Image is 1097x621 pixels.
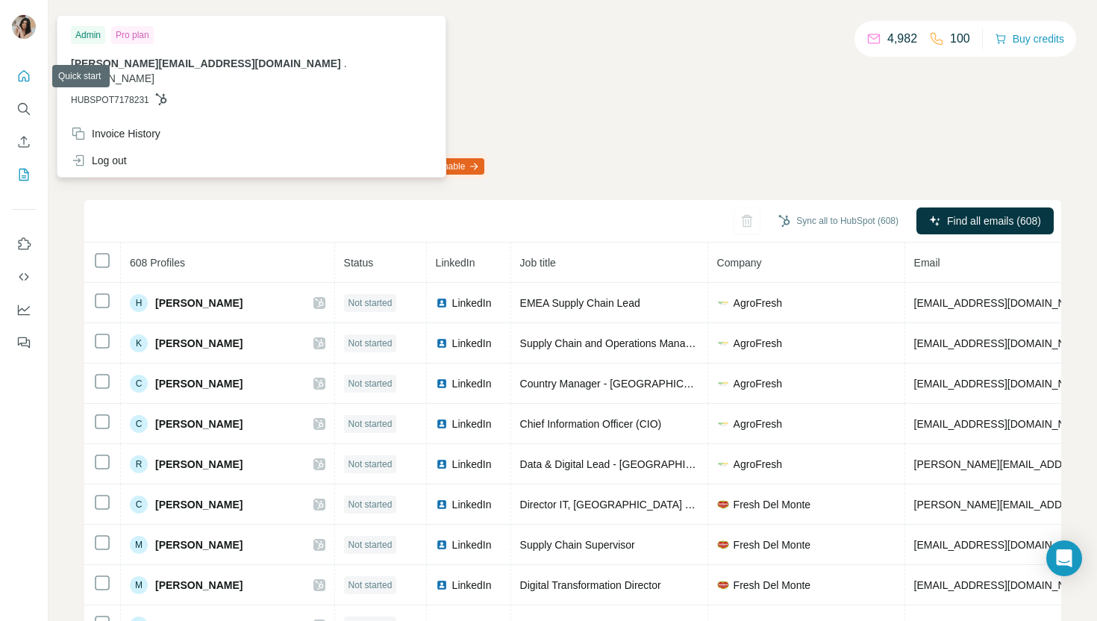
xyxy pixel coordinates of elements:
[717,458,729,470] img: company-logo
[452,497,492,512] span: LinkedIn
[12,263,36,290] button: Use Surfe API
[717,378,729,390] img: company-logo
[452,537,492,552] span: LinkedIn
[71,126,160,141] div: Invoice History
[914,297,1091,309] span: [EMAIL_ADDRESS][DOMAIN_NAME]
[344,257,374,269] span: Status
[520,458,728,470] span: Data & Digital Lead - [GEOGRAPHIC_DATA]
[130,576,148,594] div: M
[12,128,36,155] button: Enrich CSV
[433,158,484,175] button: Enable
[520,378,719,390] span: Country Manager - [GEOGRAPHIC_DATA]
[717,499,729,511] img: company-logo
[436,499,448,511] img: LinkedIn logo
[995,28,1064,49] button: Buy credits
[734,497,810,512] span: Fresh Del Monte
[436,579,448,591] img: LinkedIn logo
[717,579,729,591] img: company-logo
[130,375,148,393] div: C
[452,336,492,351] span: LinkedIn
[914,337,1091,349] span: [EMAIL_ADDRESS][DOMAIN_NAME]
[71,72,154,84] span: [DOMAIN_NAME]
[452,296,492,310] span: LinkedIn
[436,418,448,430] img: LinkedIn logo
[155,537,243,552] span: [PERSON_NAME]
[734,457,782,472] span: AgroFresh
[155,457,243,472] span: [PERSON_NAME]
[349,296,393,310] span: Not started
[12,15,36,39] img: Avatar
[155,336,243,351] span: [PERSON_NAME]
[349,417,393,431] span: Not started
[947,213,1041,228] span: Find all emails (608)
[344,57,347,69] span: .
[436,458,448,470] img: LinkedIn logo
[914,257,940,269] span: Email
[520,418,662,430] span: Chief Information Officer (CIO)
[130,257,185,269] span: 608 Profiles
[734,376,782,391] span: AgroFresh
[155,497,243,512] span: [PERSON_NAME]
[71,93,149,107] span: HUBSPOT7178231
[130,294,148,312] div: H
[717,539,729,551] img: company-logo
[887,30,917,48] p: 4,982
[71,26,105,44] div: Admin
[436,378,448,390] img: LinkedIn logo
[130,334,148,352] div: K
[349,498,393,511] span: Not started
[734,416,782,431] span: AgroFresh
[130,415,148,433] div: C
[520,539,635,551] span: Supply Chain Supervisor
[130,455,148,473] div: R
[520,499,814,511] span: Director IT, [GEOGRAPHIC_DATA] and [GEOGRAPHIC_DATA]
[520,579,661,591] span: Digital Transformation Director
[717,297,729,309] img: company-logo
[349,377,393,390] span: Not started
[436,539,448,551] img: LinkedIn logo
[12,161,36,188] button: My lists
[950,30,970,48] p: 100
[916,207,1054,234] button: Find all emails (608)
[12,231,36,258] button: Use Surfe on LinkedIn
[71,57,341,69] span: [PERSON_NAME][EMAIL_ADDRESS][DOMAIN_NAME]
[155,376,243,391] span: [PERSON_NAME]
[12,63,36,90] button: Quick start
[914,418,1091,430] span: [EMAIL_ADDRESS][DOMAIN_NAME]
[520,337,701,349] span: Supply Chain and Operations Manager
[452,457,492,472] span: LinkedIn
[717,257,762,269] span: Company
[717,337,729,349] img: company-logo
[155,416,243,431] span: [PERSON_NAME]
[12,96,36,122] button: Search
[1046,540,1082,576] div: Open Intercom Messenger
[436,297,448,309] img: LinkedIn logo
[349,538,393,552] span: Not started
[111,26,154,44] div: Pro plan
[155,578,243,593] span: [PERSON_NAME]
[349,458,393,471] span: Not started
[71,153,127,168] div: Log out
[436,257,475,269] span: LinkedIn
[914,579,1091,591] span: [EMAIL_ADDRESS][DOMAIN_NAME]
[155,296,243,310] span: [PERSON_NAME]
[734,296,782,310] span: AgroFresh
[914,378,1091,390] span: [EMAIL_ADDRESS][DOMAIN_NAME]
[452,376,492,391] span: LinkedIn
[520,257,556,269] span: Job title
[130,536,148,554] div: M
[130,496,148,514] div: C
[768,210,909,232] button: Sync all to HubSpot (608)
[349,337,393,350] span: Not started
[734,336,782,351] span: AgroFresh
[520,297,640,309] span: EMEA Supply Chain Lead
[349,578,393,592] span: Not started
[734,578,810,593] span: Fresh Del Monte
[734,537,810,552] span: Fresh Del Monte
[452,416,492,431] span: LinkedIn
[12,296,36,323] button: Dashboard
[452,578,492,593] span: LinkedIn
[717,418,729,430] img: company-logo
[914,539,1091,551] span: [EMAIL_ADDRESS][DOMAIN_NAME]
[12,329,36,356] button: Feedback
